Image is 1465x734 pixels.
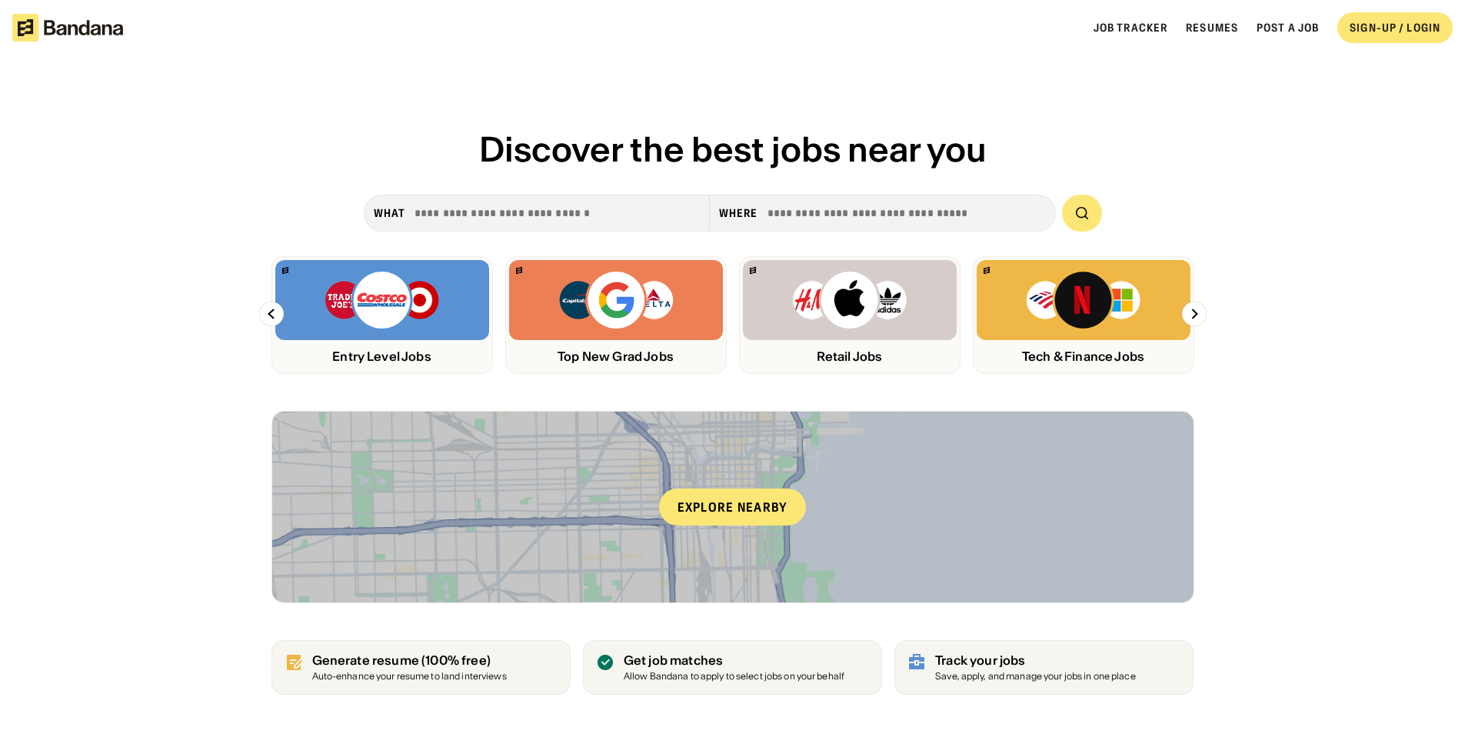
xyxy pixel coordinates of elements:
a: Bandana logoCapital One, Google, Delta logosTop New Grad Jobs [505,256,727,374]
div: Save, apply, and manage your jobs in one place [935,672,1136,682]
div: Retail Jobs [743,349,957,364]
img: Bandana logo [516,267,522,274]
img: H&M, Apply, Adidas logos [791,269,908,331]
div: what [374,206,405,220]
div: Get job matches [624,653,844,668]
div: SIGN-UP / LOGIN [1350,21,1440,35]
div: Allow Bandana to apply to select jobs on your behalf [624,672,844,682]
img: Bandana logotype [12,14,123,42]
a: Get job matches Allow Bandana to apply to select jobs on your behalf [583,640,882,695]
span: (100% free) [421,652,491,668]
a: Resumes [1186,21,1238,35]
img: Bandana logo [750,267,756,274]
div: Explore nearby [659,489,807,525]
div: Generate resume [312,653,507,668]
a: Generate resume (100% free)Auto-enhance your resume to land interviews [271,640,571,695]
img: Bandana logo [984,267,990,274]
div: Auto-enhance your resume to land interviews [312,672,507,682]
a: Bandana logoBank of America, Netflix, Microsoft logosTech & Finance Jobs [973,256,1194,374]
img: Left Arrow [259,302,284,326]
a: Explore nearby [272,412,1194,602]
a: Post a job [1257,21,1319,35]
div: Where [719,206,758,220]
a: Bandana logoTrader Joe’s, Costco, Target logosEntry Level Jobs [271,256,493,374]
div: Track your jobs [935,653,1136,668]
img: Trader Joe’s, Costco, Target logos [324,269,441,331]
span: Discover the best jobs near you [479,128,987,171]
img: Capital One, Google, Delta logos [558,269,674,331]
a: Job Tracker [1094,21,1167,35]
a: Bandana logoH&M, Apply, Adidas logosRetail Jobs [739,256,961,374]
img: Right Arrow [1182,302,1207,326]
a: Track your jobs Save, apply, and manage your jobs in one place [894,640,1194,695]
div: Entry Level Jobs [275,349,489,364]
img: Bank of America, Netflix, Microsoft logos [1025,269,1141,331]
div: Top New Grad Jobs [509,349,723,364]
div: Tech & Finance Jobs [977,349,1190,364]
img: Bandana logo [282,267,288,274]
